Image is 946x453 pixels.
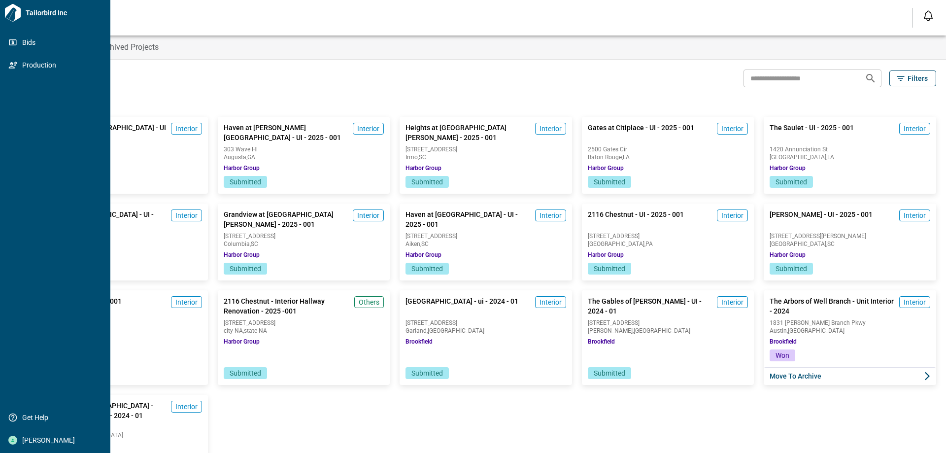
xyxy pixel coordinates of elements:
button: Open notification feed [920,8,936,24]
span: Filters [908,73,928,83]
span: 1831 [PERSON_NAME] Branch Pkwy [770,320,930,326]
button: Move to Archive [764,367,936,385]
span: Haven at [GEOGRAPHIC_DATA] - UI - 2025 - 001 [405,209,531,229]
span: Submitted [230,369,261,377]
span: The Saulet - UI - 2025 - 001 [770,123,854,142]
span: Submitted [594,369,625,377]
span: [GEOGRAPHIC_DATA] - ui - 2024 - 01 [405,296,518,316]
span: Interior [721,297,743,307]
span: [STREET_ADDRESS] [41,146,202,152]
span: 2500 Gates Cir [588,146,748,152]
span: 2116 Chestnut - Interior Hallway Renovation - 2025 -001 [224,296,351,316]
span: Harbor Group [770,251,806,259]
span: Submitted [411,369,443,377]
span: [STREET_ADDRESS] [405,233,566,239]
span: Interior [721,210,743,220]
span: Interior [540,210,562,220]
span: Harbor Group [405,251,441,259]
span: Harbor Group [224,164,260,172]
span: 303 Wave Hl [224,146,384,152]
a: Production [4,56,106,74]
span: Harbor Group [770,164,806,172]
span: Brookfield [588,338,615,346]
span: [STREET_ADDRESS] [588,320,748,326]
span: 1420 Annunciation St [770,146,930,152]
span: Get Help [17,413,97,422]
span: Harbor Group [588,164,624,172]
span: Interior [175,210,198,220]
span: Heights at [GEOGRAPHIC_DATA][PERSON_NAME] - 2025 - 001 [405,123,531,142]
span: Brookfield [770,338,797,346]
span: Columbia , SC [224,241,384,247]
span: [GEOGRAPHIC_DATA] , PA [588,241,748,247]
span: [STREET_ADDRESS][PERSON_NAME] [770,233,930,239]
span: Interior [904,297,926,307]
span: Interior [721,124,743,134]
span: [STREET_ADDRESS] [41,424,202,430]
span: [PERSON_NAME] - UI - 2025 - 001 [770,209,873,229]
span: Interior [357,210,379,220]
span: Interior [357,124,379,134]
div: base tabs [26,35,946,59]
button: Search projects [861,69,880,88]
span: Brookfield [405,338,433,346]
span: [GEOGRAPHIC_DATA] , LA [770,154,930,160]
span: Move to Archive [770,371,821,381]
span: Gates at Citiplace - UI - 2025 - 001 [588,123,694,142]
span: Interior [540,297,562,307]
span: Interior [904,124,926,134]
span: Submitted [776,265,807,273]
span: Haven at [PERSON_NAME][GEOGRAPHIC_DATA] - UI - 2025 - 001 [224,123,349,142]
span: Interior [175,402,198,412]
span: Harbor Group [405,164,441,172]
span: [STREET_ADDRESS] [224,233,384,239]
span: [GEOGRAPHIC_DATA] , SC [770,241,930,247]
span: Harbor Group [224,338,260,346]
span: Garland , [GEOGRAPHIC_DATA] [405,328,566,334]
span: Submitted [411,265,443,273]
span: Interior [540,124,562,134]
span: Pearland , [GEOGRAPHIC_DATA] [41,432,202,438]
span: 2116 Chestnut - UI - 2025 - 001 [588,209,684,229]
span: Others [359,297,379,307]
span: [GEOGRAPHIC_DATA] , SC [41,154,202,160]
span: Interior [175,124,198,134]
span: Bids [17,37,97,47]
span: Submitted [230,265,261,273]
span: Submitted [776,178,807,186]
span: Aiken , SC [405,241,566,247]
span: Grandview at [GEOGRAPHIC_DATA][PERSON_NAME] - 2025 - 001 [224,209,349,229]
span: [STREET_ADDRESS] [224,320,384,326]
span: [STREET_ADDRESS] [41,233,202,239]
span: Baton Rouge , LA [588,154,748,160]
span: [PERSON_NAME] , [GEOGRAPHIC_DATA] [588,328,748,334]
span: Tailorbird Inc [22,8,106,18]
span: Production [17,60,97,70]
span: [STREET_ADDRESS] [405,146,566,152]
span: Submitted [411,178,443,186]
span: Submitted [594,178,625,186]
span: [GEOGRAPHIC_DATA] , SC [41,328,202,334]
span: The Gables of [PERSON_NAME] - UI - 2024 - 01 [588,296,713,316]
a: Bids [4,34,106,51]
span: The Arbors of Well Branch - Unit Interior - 2024 [770,296,895,316]
span: Submitted [230,178,261,186]
span: [STREET_ADDRESS] [588,233,748,239]
span: [STREET_ADDRESS] [41,320,202,326]
span: Won [776,351,789,359]
span: Irmo , SC [405,154,566,160]
span: [STREET_ADDRESS] [405,320,566,326]
span: Harbor Group [588,251,624,259]
span: Harbor Group [224,251,260,259]
span: Interior [904,210,926,220]
span: Submitted [594,265,625,273]
span: [PERSON_NAME] [17,435,97,445]
button: Filters [889,70,936,86]
span: Interior [175,297,198,307]
span: [GEOGRAPHIC_DATA] , TN [41,241,202,247]
span: Augusta , GA [224,154,384,160]
span: Archived Projects [99,42,159,52]
span: city NA , state NA [224,328,384,334]
span: Austin , [GEOGRAPHIC_DATA] [770,328,930,334]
